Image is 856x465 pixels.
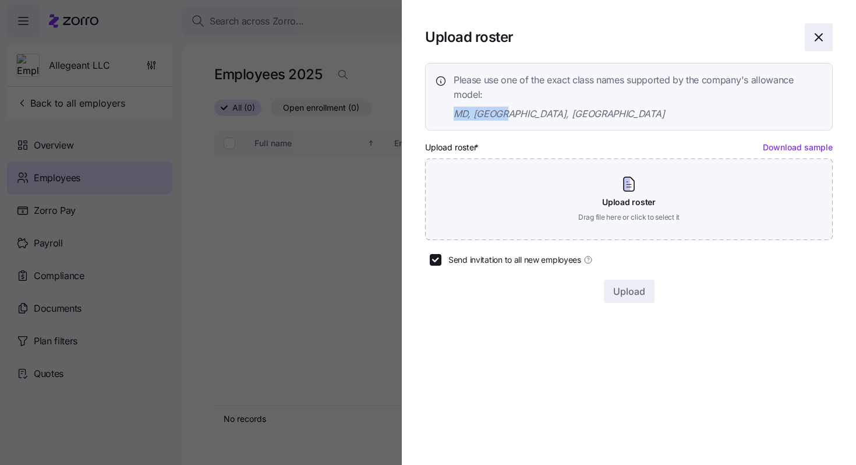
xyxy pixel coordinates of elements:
button: Upload [604,280,655,303]
a: Download sample [763,142,833,152]
span: MD, [GEOGRAPHIC_DATA], [GEOGRAPHIC_DATA] [454,107,823,121]
h1: Upload roster [425,28,514,46]
span: Upload [613,284,645,298]
span: Send invitation to all new employees [448,254,581,266]
label: Upload roster [425,141,481,154]
span: Please use one of the exact class names supported by the company's allowance model: [454,73,823,102]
